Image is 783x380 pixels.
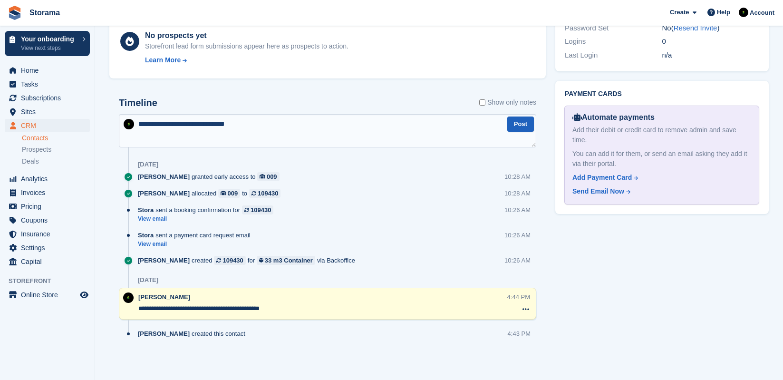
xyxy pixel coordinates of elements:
div: 009 [228,189,238,198]
div: Automate payments [572,112,751,123]
a: View email [138,240,255,248]
span: Storefront [9,276,95,286]
div: No prospects yet [145,30,348,41]
span: Stora [138,205,154,214]
div: Logins [565,36,662,47]
span: Coupons [21,214,78,227]
div: Last Login [565,50,662,61]
span: [PERSON_NAME] [138,329,190,338]
div: 109430 [258,189,278,198]
span: Invoices [21,186,78,199]
a: menu [5,200,90,213]
span: Tasks [21,78,78,91]
span: Subscriptions [21,91,78,105]
div: 109430 [251,205,271,214]
div: Add their debit or credit card to remove admin and save time. [572,125,751,145]
div: sent a payment card request email [138,231,255,240]
label: Show only notes [479,97,536,107]
a: menu [5,241,90,254]
a: 109430 [214,256,245,265]
div: 0 [662,36,760,47]
div: sent a booking confirmation for [138,205,278,214]
a: menu [5,64,90,77]
span: Help [717,8,730,17]
a: Learn More [145,55,348,65]
div: 4:44 PM [507,292,530,302]
span: Home [21,64,78,77]
span: Deals [22,157,39,166]
div: 10:28 AM [504,172,531,181]
div: created this contact [138,329,250,338]
div: 4:43 PM [508,329,531,338]
div: created for via Backoffice [138,256,360,265]
div: [DATE] [138,276,158,284]
input: Show only notes [479,97,485,107]
div: 10:28 AM [504,189,531,198]
div: allocated to [138,189,285,198]
a: 109430 [249,189,280,198]
div: Send Email Now [572,186,624,196]
div: 10:26 AM [504,205,531,214]
span: Settings [21,241,78,254]
span: [PERSON_NAME] [138,256,190,265]
div: Add Payment Card [572,173,632,183]
a: Deals [22,156,90,166]
a: menu [5,119,90,132]
div: 009 [267,172,277,181]
span: Stora [138,231,154,240]
a: 009 [257,172,279,181]
a: menu [5,91,90,105]
span: Insurance [21,227,78,241]
h2: Payment cards [565,90,759,98]
img: Stuart Pratt [123,292,134,303]
span: [PERSON_NAME] [138,189,190,198]
a: Prospects [22,145,90,155]
button: Post [507,117,534,132]
a: menu [5,78,90,91]
div: 10:26 AM [504,256,531,265]
span: Online Store [21,288,78,302]
span: Prospects [22,145,51,154]
p: Your onboarding [21,36,77,42]
a: 009 [218,189,240,198]
div: n/a [662,50,760,61]
div: [DATE] [138,161,158,168]
img: Stuart Pratt [124,119,134,129]
a: menu [5,186,90,199]
img: Stuart Pratt [739,8,748,17]
span: Capital [21,255,78,268]
div: Password Set [565,23,662,34]
div: 109430 [222,256,243,265]
span: [PERSON_NAME] [138,293,190,301]
div: granted early access to [138,172,284,181]
a: menu [5,172,90,185]
a: View email [138,215,278,223]
span: Analytics [21,172,78,185]
div: No [662,23,760,34]
div: 10:26 AM [504,231,531,240]
a: Add Payment Card [572,173,747,183]
a: 109430 [242,205,273,214]
div: Storefront lead form submissions appear here as prospects to action. [145,41,348,51]
span: [PERSON_NAME] [138,172,190,181]
a: menu [5,214,90,227]
p: View next steps [21,44,77,52]
a: Preview store [78,289,90,301]
span: Pricing [21,200,78,213]
a: menu [5,288,90,302]
span: CRM [21,119,78,132]
span: ( ) [671,24,720,32]
span: Account [750,8,774,18]
div: 33 m3 Container [265,256,313,265]
img: stora-icon-8386f47178a22dfd0bd8f6a31ec36ba5ce8667c1dd55bd0f319d3a0aa187defe.svg [8,6,22,20]
h2: Timeline [119,97,157,108]
a: menu [5,227,90,241]
a: menu [5,255,90,268]
div: You can add it for them, or send an email asking they add it via their portal. [572,149,751,169]
span: Sites [21,105,78,118]
a: Contacts [22,134,90,143]
span: Create [670,8,689,17]
a: Your onboarding View next steps [5,31,90,56]
a: Resend Invite [674,24,717,32]
a: menu [5,105,90,118]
